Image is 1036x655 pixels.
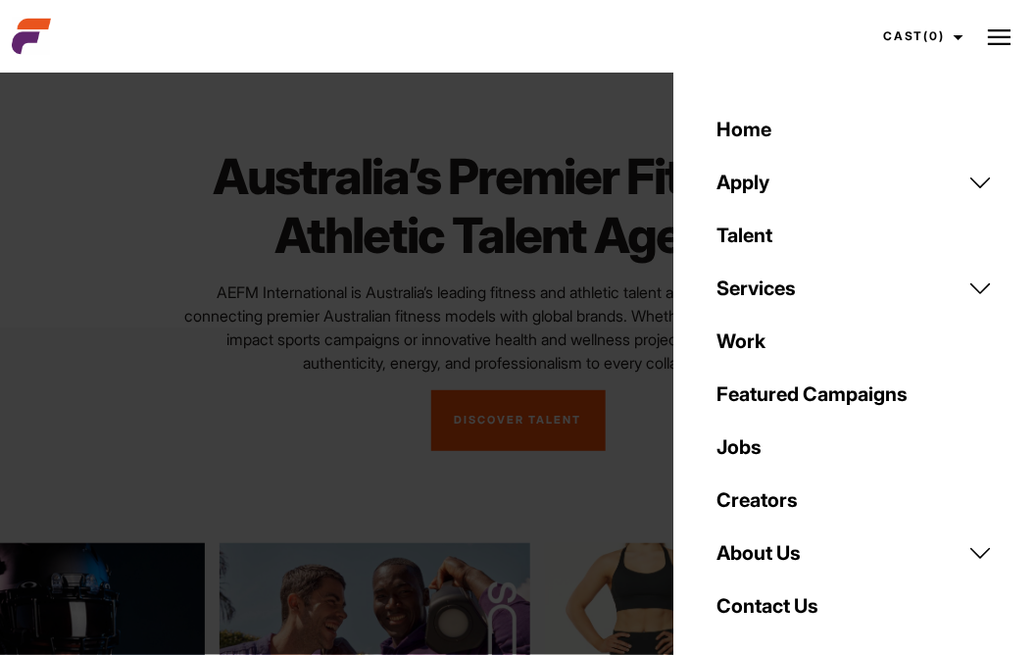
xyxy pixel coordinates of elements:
a: Discover Talent [431,390,606,451]
a: Apply [705,156,1005,209]
a: Home [705,103,1005,156]
p: AEFM International is Australia’s leading fitness and athletic talent agency, specialising in con... [184,280,852,375]
a: Cast(0) [865,10,975,63]
img: cropped-aefm-brand-fav-22-square.png [12,17,51,56]
a: Contact Us [705,579,1005,632]
a: Services [705,262,1005,315]
img: Burger icon [988,25,1011,49]
a: Featured Campaigns [705,368,1005,421]
h1: Australia’s Premier Fitness & Athletic Talent Agency [184,147,852,265]
a: Jobs [705,421,1005,474]
a: About Us [705,527,1005,579]
a: Creators [705,474,1005,527]
a: Talent [705,209,1005,262]
span: (0) [924,28,946,43]
a: Work [705,315,1005,368]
